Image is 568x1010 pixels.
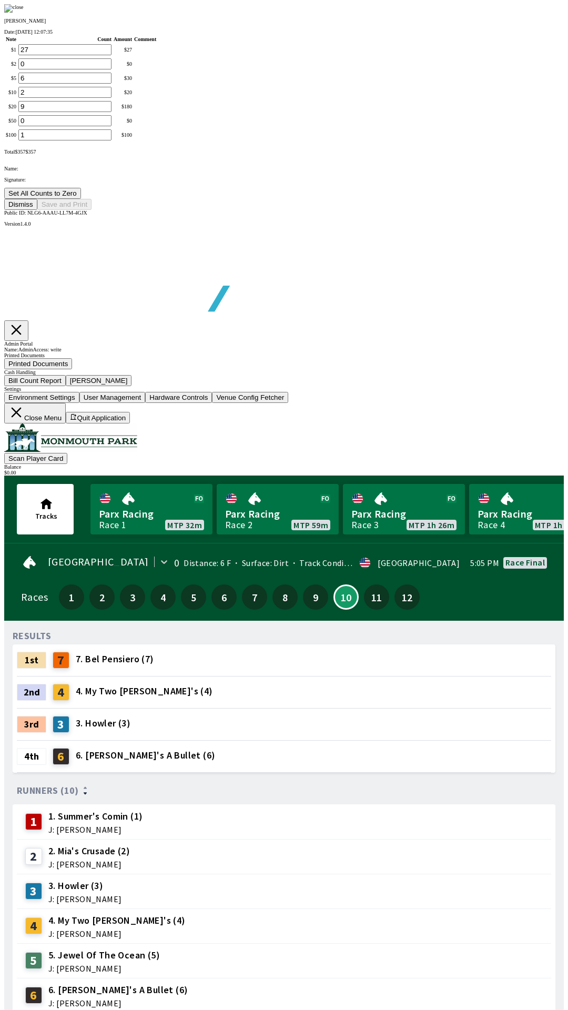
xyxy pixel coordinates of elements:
span: J: [PERSON_NAME] [48,964,160,973]
a: Parx RacingRace 1MTP 32m [90,484,212,534]
div: 6 [53,748,69,765]
span: 3 [123,593,143,601]
div: 1 [25,813,42,830]
td: $ 10 [5,86,17,98]
button: Save and Print [37,199,92,210]
span: 1. Summer's Comin (1) [48,810,143,823]
button: 5 [181,584,206,610]
button: Scan Player Card [4,453,67,464]
button: Set All Counts to Zero [4,188,81,199]
div: Cash Handling [4,369,564,375]
span: MTP 59m [293,521,328,529]
div: 5 [25,952,42,969]
span: Parx Racing [351,507,457,521]
div: Printed Documents [4,352,564,358]
button: 6 [211,584,237,610]
div: Name: Admin Access: write [4,347,564,352]
div: Race 1 [99,521,126,529]
button: Hardware Controls [145,392,212,403]
button: User Management [79,392,146,403]
div: 6 [25,987,42,1004]
span: 5:05 PM [470,559,499,567]
div: Version 1.4.0 [4,221,564,227]
span: $ 357 [15,149,25,155]
div: $ 30 [114,75,132,81]
div: 4 [25,917,42,934]
span: J: [PERSON_NAME] [48,999,188,1007]
div: $ 0 [114,118,132,124]
span: J: [PERSON_NAME] [48,930,186,938]
td: $ 1 [5,44,17,56]
div: Date: [4,29,564,35]
button: Close Menu [4,403,66,423]
td: $ 5 [5,72,17,84]
th: Note [5,36,17,43]
button: 4 [150,584,176,610]
button: Venue Config Fetcher [212,392,288,403]
span: 8 [275,593,295,601]
span: MTP 1h 26m [409,521,454,529]
div: 1st [17,652,46,669]
span: Distance: 6 F [184,558,231,568]
span: 7. Bel Pensiero (7) [76,652,154,666]
div: $ 0.00 [4,470,564,476]
span: [GEOGRAPHIC_DATA] [48,558,149,566]
div: RESULTS [13,632,52,640]
div: Settings [4,386,564,392]
p: [PERSON_NAME] [4,18,564,24]
div: 0 [174,559,179,567]
div: Runners (10) [17,785,551,796]
span: 7 [245,593,265,601]
div: Race 2 [225,521,252,529]
div: 2 [25,848,42,865]
div: $ 180 [114,104,132,109]
span: MTP 32m [167,521,202,529]
div: $ 20 [114,89,132,95]
div: [GEOGRAPHIC_DATA] [378,559,460,567]
span: 3. Howler (3) [48,879,121,893]
div: $ 0 [114,61,132,67]
td: $ 50 [5,115,17,127]
img: venue logo [4,423,137,452]
span: 2. Mia's Crusade (2) [48,844,130,858]
span: Tracks [35,511,57,521]
a: Parx RacingRace 2MTP 59m [217,484,339,534]
span: Surface: Dirt [231,558,289,568]
button: [PERSON_NAME] [66,375,132,386]
button: 10 [333,584,359,610]
button: 12 [394,584,420,610]
span: 9 [306,593,326,601]
div: Total [4,149,564,155]
button: Bill Count Report [4,375,66,386]
span: 4. My Two [PERSON_NAME]'s (4) [76,684,213,698]
span: 4 [153,593,173,601]
div: $ 27 [114,47,132,53]
button: 7 [242,584,267,610]
button: 11 [364,584,389,610]
span: Parx Racing [225,507,330,521]
div: Balance [4,464,564,470]
span: 6. [PERSON_NAME]'s A Bullet (6) [76,749,215,762]
button: Tracks [17,484,74,534]
span: 1 [62,593,82,601]
th: Comment [134,36,157,43]
div: 3 [25,883,42,900]
span: Parx Racing [99,507,204,521]
div: 3rd [17,716,46,733]
div: Race 4 [478,521,505,529]
span: J: [PERSON_NAME] [48,860,130,868]
p: Signature: [4,177,564,183]
span: 5 [184,593,204,601]
span: 12 [397,593,417,601]
button: 1 [59,584,84,610]
button: 2 [89,584,115,610]
span: [DATE] 12:07:35 [16,29,53,35]
span: Track Condition: Firm [289,558,381,568]
span: J: [PERSON_NAME] [48,825,143,834]
span: Runners (10) [17,786,79,795]
div: Public ID: [4,210,564,216]
button: 8 [272,584,298,610]
th: Count [18,36,112,43]
div: 7 [53,652,69,669]
span: 10 [337,594,355,600]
